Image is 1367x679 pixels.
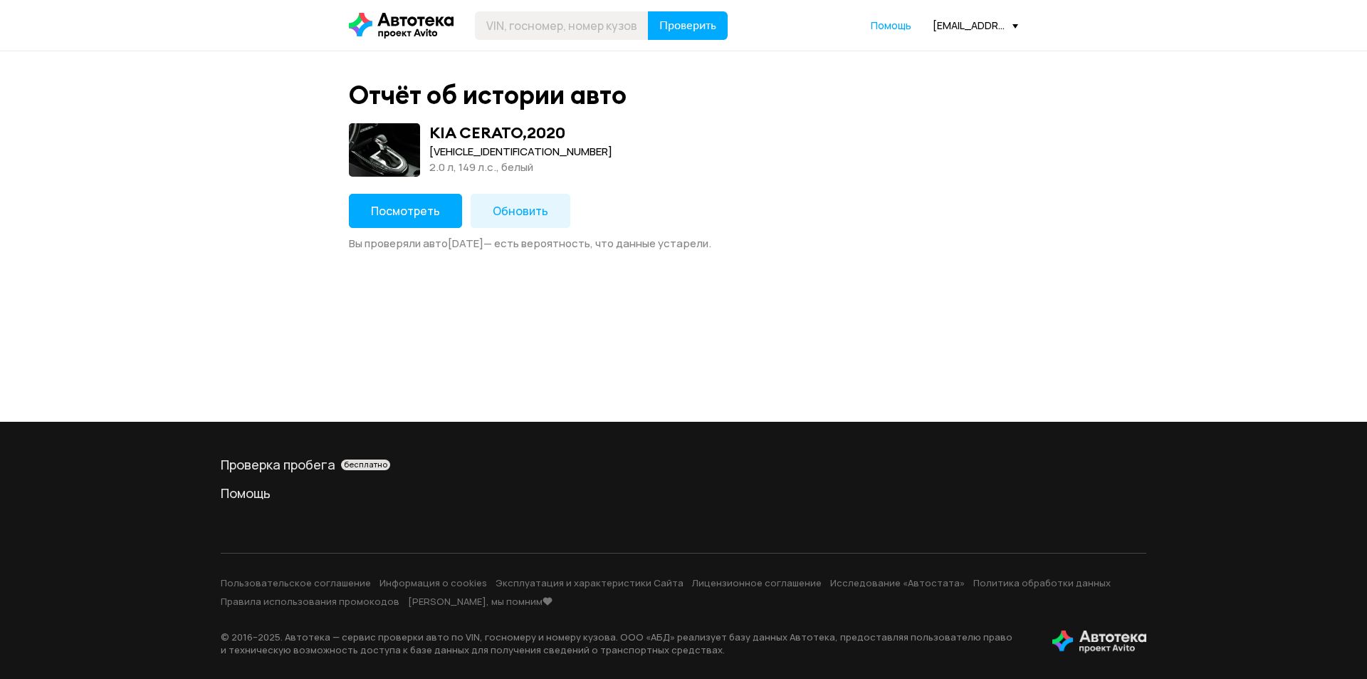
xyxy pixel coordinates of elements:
[221,456,1146,473] a: Проверка пробегабесплатно
[221,456,1146,473] div: Проверка пробега
[933,19,1018,32] div: [EMAIL_ADDRESS][DOMAIN_NAME]
[379,576,487,589] a: Информация о cookies
[371,203,440,219] span: Посмотреть
[429,160,612,175] div: 2.0 л, 149 л.c., белый
[659,20,716,31] span: Проверить
[349,237,1018,251] div: Вы проверяли авто [DATE] — есть вероятность, что данные устарели.
[871,19,911,32] span: Помощь
[496,576,683,589] a: Эксплуатация и характеристики Сайта
[221,484,1146,502] a: Помощь
[429,123,565,142] div: KIA CERATO , 2020
[344,460,387,470] span: бесплатно
[493,203,548,219] span: Обновить
[692,576,822,589] a: Лицензионное соглашение
[349,194,462,228] button: Посмотреть
[429,144,612,160] div: [VEHICLE_IDENTIFICATION_NUMBER]
[221,576,371,589] a: Пользовательское соглашение
[408,595,552,608] a: [PERSON_NAME], мы помним
[221,631,1030,656] p: © 2016– 2025 . Автотека — сервис проверки авто по VIN, госномеру и номеру кузова. ООО «АБД» реали...
[349,80,627,110] div: Отчёт об истории авто
[648,11,728,40] button: Проверить
[221,595,399,608] a: Правила использования промокодов
[973,576,1111,589] a: Политика обработки данных
[471,194,570,228] button: Обновить
[475,11,649,40] input: VIN, госномер, номер кузова
[871,19,911,33] a: Помощь
[830,576,965,589] a: Исследование «Автостата»
[1052,631,1146,653] img: tWS6KzJlK1XUpy65r7uaHVIs4JI6Dha8Nraz9T2hA03BhoCc4MtbvZCxBLwJIh+mQSIAkLBJpqMoKVdP8sONaFJLCz6I0+pu7...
